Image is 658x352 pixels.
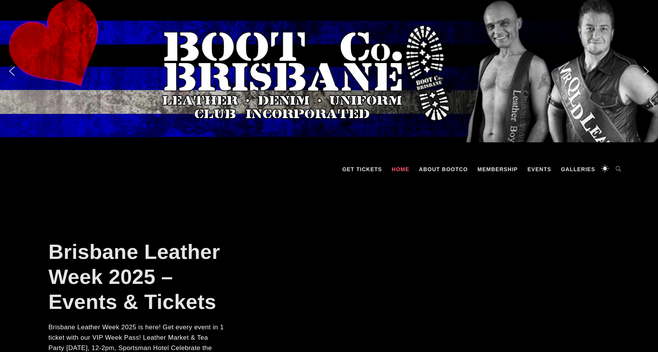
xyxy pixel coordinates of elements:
[48,240,220,313] a: Brisbane Leather Week 2025 – Events & Tickets
[6,65,18,77] img: previous arrow
[640,65,652,77] img: next arrow
[338,158,386,181] a: GET TICKETS
[415,158,472,181] a: About BootCo
[557,158,599,181] a: Galleries
[388,158,413,181] a: Home
[474,158,522,181] a: Membership
[523,158,555,181] a: Events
